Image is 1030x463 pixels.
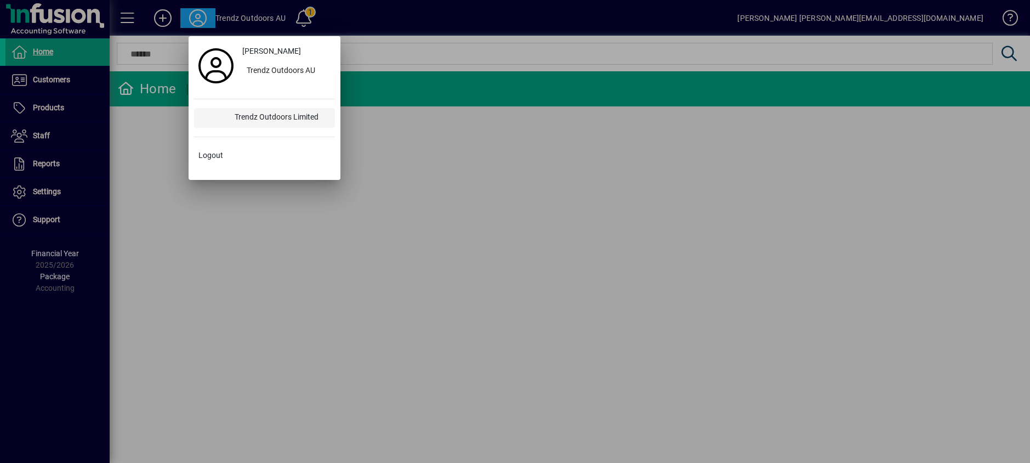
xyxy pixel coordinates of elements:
[194,146,335,166] button: Logout
[194,56,238,76] a: Profile
[242,46,301,57] span: [PERSON_NAME]
[238,61,335,81] button: Trendz Outdoors AU
[238,42,335,61] a: [PERSON_NAME]
[198,150,223,161] span: Logout
[226,108,335,128] div: Trendz Outdoors Limited
[194,108,335,128] button: Trendz Outdoors Limited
